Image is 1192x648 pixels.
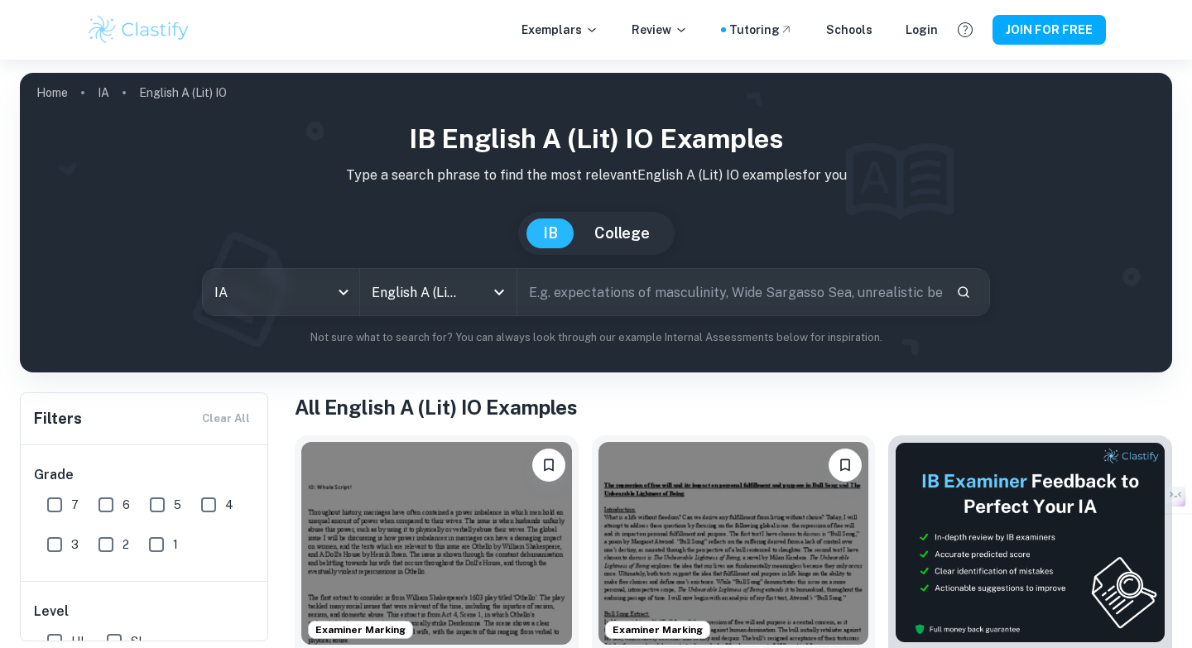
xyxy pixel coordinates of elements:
img: English A (Lit) IO IA example thumbnail: How do the texts 'Othello' and 'A Doll's [301,442,572,645]
span: Examiner Marking [309,622,412,637]
p: English A (Lit) IO [139,84,227,102]
a: Schools [826,21,872,39]
h6: Filters [34,407,82,430]
button: College [578,218,666,248]
span: 6 [123,496,130,514]
button: Search [949,278,978,306]
span: 2 [123,535,129,554]
button: Help and Feedback [951,16,979,44]
h6: Grade [34,465,256,485]
h6: Level [34,602,256,622]
span: 3 [71,535,79,554]
button: Please log in to bookmark exemplars [829,449,862,482]
p: Type a search phrase to find the most relevant English A (Lit) IO examples for you [33,166,1159,185]
button: JOIN FOR FREE [993,15,1106,45]
h1: IB English A (Lit) IO examples [33,119,1159,159]
div: IA [203,269,359,315]
img: Clastify logo [86,13,191,46]
span: 1 [173,535,178,554]
a: Login [906,21,938,39]
span: 5 [174,496,181,514]
span: 4 [225,496,233,514]
a: Home [36,81,68,104]
a: Tutoring [729,21,793,39]
p: Not sure what to search for? You can always look through our example Internal Assessments below f... [33,329,1159,346]
h1: All English A (Lit) IO Examples [295,392,1172,422]
button: Please log in to bookmark exemplars [532,449,565,482]
button: Open [488,281,511,304]
img: profile cover [20,73,1172,372]
img: English A (Lit) IO IA example thumbnail: The repression of free will and its impa [598,442,869,645]
a: IA [98,81,109,104]
span: Examiner Marking [606,622,709,637]
p: Review [632,21,688,39]
img: Thumbnail [895,442,1166,643]
span: 7 [71,496,79,514]
button: IB [526,218,574,248]
input: E.g. expectations of masculinity, Wide Sargasso Sea, unrealistic beauty standards... [517,269,943,315]
p: Exemplars [521,21,598,39]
